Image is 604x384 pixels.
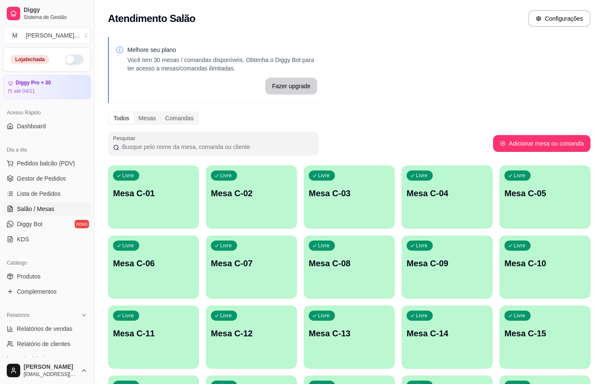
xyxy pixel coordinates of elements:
p: Mesa C-05 [504,187,585,199]
button: LivreMesa C-07 [206,235,297,299]
a: Gestor de Pedidos [3,172,91,185]
span: Diggy Bot [17,220,43,228]
p: Mesa C-11 [113,327,194,339]
span: Produtos [17,272,40,281]
p: Livre [122,312,134,319]
input: Pesquisar [119,143,314,151]
span: Relatório de clientes [17,340,70,348]
button: LivreMesa C-01 [108,165,199,229]
span: Diggy [24,6,87,14]
button: LivreMesa C-02 [206,165,297,229]
button: Pedidos balcão (PDV) [3,157,91,170]
span: Relatório de mesas [17,355,68,363]
p: Livre [122,172,134,179]
span: [EMAIL_ADDRESS][DOMAIN_NAME] [24,371,77,378]
a: Complementos [3,285,91,298]
label: Pesquisar [113,135,138,142]
p: Mesa C-13 [309,327,390,339]
button: [PERSON_NAME][EMAIL_ADDRESS][DOMAIN_NAME] [3,360,91,381]
button: Fazer upgrade [265,78,317,95]
div: Dia a dia [3,143,91,157]
a: Diggy Botnovo [3,217,91,231]
span: Gestor de Pedidos [17,174,66,183]
a: Diggy Pro + 30até 04/11 [3,75,91,99]
p: Livre [318,172,330,179]
button: LivreMesa C-05 [499,165,591,229]
div: Comandas [161,112,199,124]
span: Relatórios [7,312,30,319]
p: Livre [122,242,134,249]
span: [PERSON_NAME] [24,363,77,371]
a: Lista de Pedidos [3,187,91,200]
button: LivreMesa C-10 [499,235,591,299]
a: Dashboard [3,119,91,133]
span: Salão / Mesas [17,205,54,213]
a: Produtos [3,270,91,283]
span: Dashboard [17,122,46,130]
article: Diggy Pro + 30 [16,80,51,86]
p: Livre [220,242,232,249]
p: Livre [220,312,232,319]
button: LivreMesa C-15 [499,306,591,369]
a: Relatórios de vendas [3,322,91,335]
p: Mesa C-10 [504,257,585,269]
span: Sistema de Gestão [24,14,87,21]
p: Mesa C-02 [211,187,292,199]
p: Mesa C-08 [309,257,390,269]
a: Relatório de mesas [3,352,91,366]
p: Mesa C-12 [211,327,292,339]
p: Mesa C-07 [211,257,292,269]
button: LivreMesa C-09 [402,235,493,299]
button: LivreMesa C-13 [304,306,395,369]
span: Lista de Pedidos [17,189,61,198]
button: LivreMesa C-11 [108,306,199,369]
span: Complementos [17,287,57,296]
span: KDS [17,235,29,243]
p: Livre [318,242,330,249]
p: Mesa C-14 [407,327,488,339]
button: LivreMesa C-14 [402,306,493,369]
p: Livre [220,172,232,179]
button: Select a team [3,27,91,44]
p: Mesa C-01 [113,187,194,199]
article: até 04/11 [14,88,35,95]
a: Relatório de clientes [3,337,91,351]
a: DiggySistema de Gestão [3,3,91,24]
p: Mesa C-15 [504,327,585,339]
button: Adicionar mesa ou comanda [493,135,591,152]
p: Mesa C-09 [407,257,488,269]
a: Salão / Mesas [3,202,91,216]
p: Você tem 30 mesas / comandas disponíveis. Obtenha o Diggy Bot para ter acesso a mesas/comandas il... [127,56,317,73]
button: Alterar Status [65,54,84,65]
button: Configurações [528,10,591,27]
span: M [11,31,19,40]
p: Livre [514,312,526,319]
span: Relatórios de vendas [17,325,73,333]
p: Livre [514,172,526,179]
p: Mesa C-03 [309,187,390,199]
a: KDS [3,233,91,246]
p: Livre [416,312,428,319]
div: Loja fechada [11,55,49,64]
p: Livre [514,242,526,249]
button: LivreMesa C-06 [108,235,199,299]
div: Catálogo [3,256,91,270]
p: Melhore seu plano [127,46,317,54]
p: Livre [318,312,330,319]
button: LivreMesa C-03 [304,165,395,229]
h2: Atendimento Salão [108,12,195,25]
div: [PERSON_NAME] ... [26,31,79,40]
button: LivreMesa C-12 [206,306,297,369]
button: LivreMesa C-08 [304,235,395,299]
div: Acesso Rápido [3,106,91,119]
div: Mesas [134,112,160,124]
p: Livre [416,242,428,249]
p: Mesa C-04 [407,187,488,199]
p: Livre [416,172,428,179]
button: LivreMesa C-04 [402,165,493,229]
p: Mesa C-06 [113,257,194,269]
span: Pedidos balcão (PDV) [17,159,75,168]
div: Todos [109,112,134,124]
